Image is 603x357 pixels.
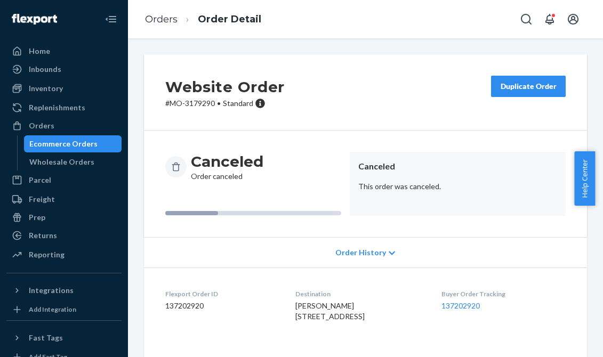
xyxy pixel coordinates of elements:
a: Replenishments [6,99,122,116]
div: Wholesale Orders [29,157,94,167]
button: Open notifications [539,9,560,30]
header: Canceled [358,160,557,173]
iframe: Opens a widget where you can chat to one of our agents [535,325,592,352]
button: Help Center [574,151,595,206]
div: Order canceled [191,152,263,182]
a: Prep [6,209,122,226]
a: Home [6,43,122,60]
button: Duplicate Order [491,76,566,97]
div: Returns [29,230,57,241]
div: Prep [29,212,45,223]
button: Integrations [6,282,122,299]
a: Inbounds [6,61,122,78]
h3: Canceled [191,152,263,171]
span: Standard [223,99,253,108]
div: Duplicate Order [500,81,557,92]
h2: Website Order [165,76,285,98]
dd: 137202920 [165,301,278,311]
div: Fast Tags [29,332,63,343]
button: Close Navigation [100,9,122,30]
a: Wholesale Orders [24,153,122,171]
a: Inventory [6,80,122,97]
a: Parcel [6,172,122,189]
img: Flexport logo [12,14,57,25]
button: Open account menu [562,9,584,30]
span: • [217,99,221,108]
div: Add Integration [29,305,76,314]
ol: breadcrumbs [136,4,270,35]
div: Parcel [29,175,51,185]
div: Freight [29,194,55,205]
p: # MO-3179290 [165,98,285,109]
a: Orders [145,13,178,25]
div: Replenishments [29,102,85,113]
span: Order History [335,247,386,258]
div: Inbounds [29,64,61,75]
a: 137202920 [441,301,480,310]
a: Ecommerce Orders [24,135,122,152]
a: Freight [6,191,122,208]
button: Fast Tags [6,329,122,346]
div: Integrations [29,285,74,296]
dt: Buyer Order Tracking [441,289,566,298]
div: Inventory [29,83,63,94]
button: Open Search Box [516,9,537,30]
span: [PERSON_NAME] [STREET_ADDRESS] [295,301,365,321]
a: Add Integration [6,303,122,316]
p: This order was canceled. [358,181,557,192]
div: Home [29,46,50,56]
a: Orders [6,117,122,134]
a: Returns [6,227,122,244]
div: Orders [29,120,54,131]
dt: Destination [295,289,425,298]
a: Order Detail [198,13,261,25]
a: Reporting [6,246,122,263]
dt: Flexport Order ID [165,289,278,298]
div: Reporting [29,249,65,260]
div: Ecommerce Orders [29,139,98,149]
